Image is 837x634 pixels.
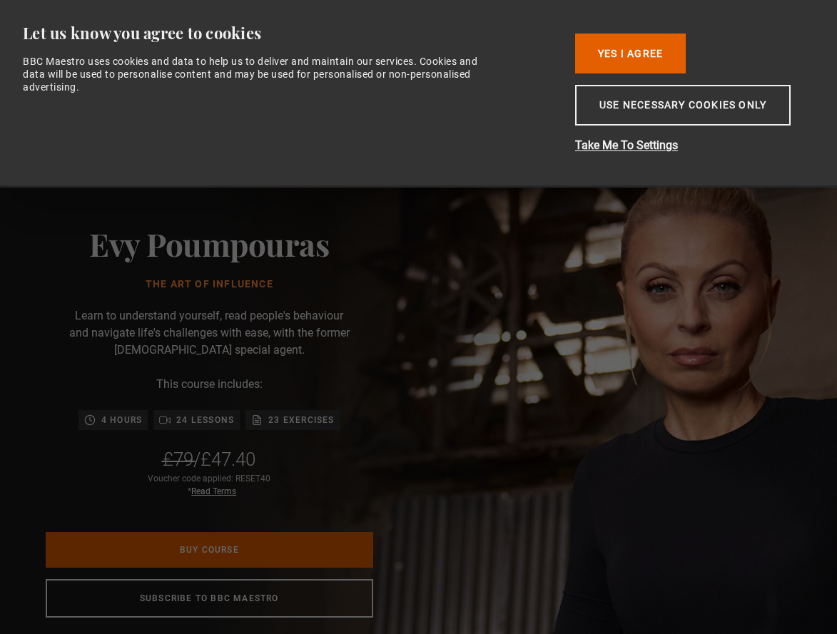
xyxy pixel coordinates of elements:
span: £79 [163,449,193,470]
span: £47.40 [201,449,255,470]
button: Use necessary cookies only [575,85,791,126]
p: This course includes: [156,376,263,393]
p: Learn to understand yourself, read people's behaviour and navigate life's challenges with ease, w... [66,307,352,359]
a: Buy Course [46,532,373,568]
p: 23 exercises [268,413,334,427]
div: / [163,447,255,471]
button: Yes I Agree [575,34,686,73]
button: Take Me To Settings [575,137,803,154]
div: Let us know you agree to cookies [23,23,553,44]
p: 24 lessons [176,413,234,427]
div: Voucher code applied: RESET40 [148,472,270,498]
h2: Evy Poumpouras [89,225,329,262]
div: BBC Maestro uses cookies and data to help us to deliver and maintain our services. Cookies and da... [23,55,500,94]
h1: The Art of Influence [89,279,329,290]
a: Read Terms [191,486,236,496]
p: 4 hours [101,413,142,427]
